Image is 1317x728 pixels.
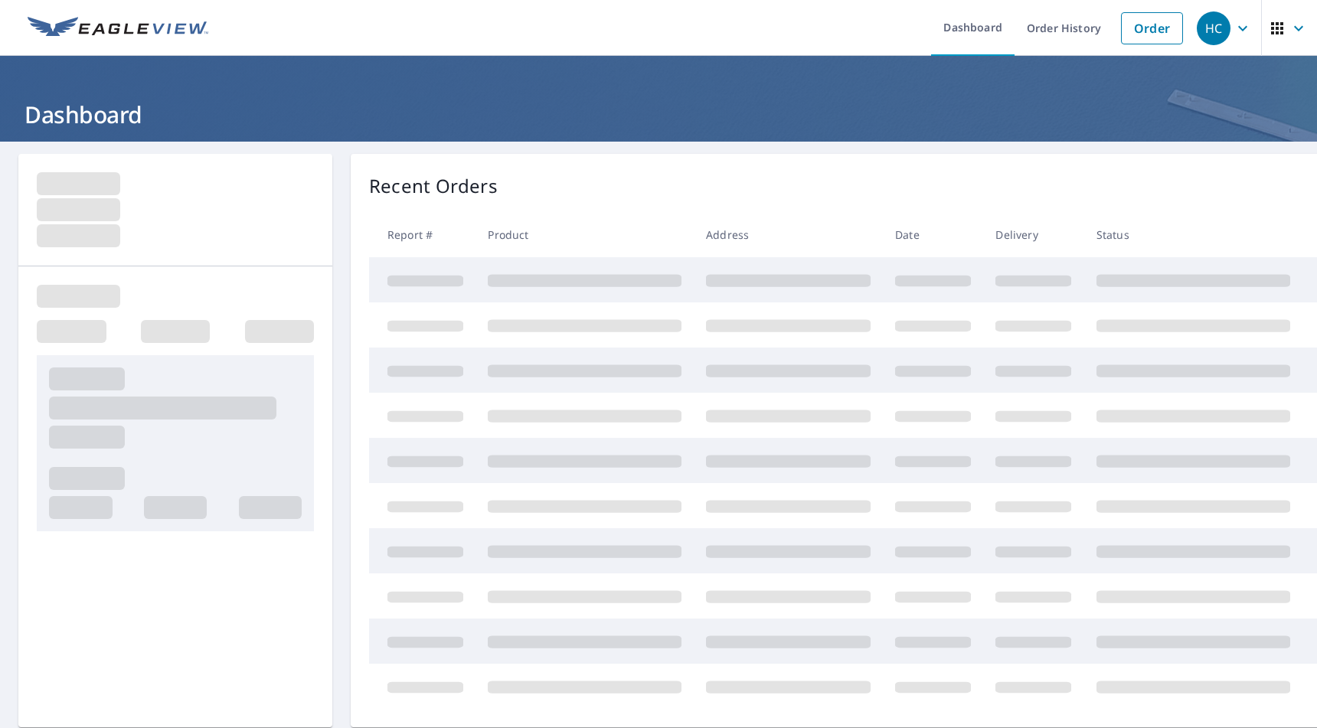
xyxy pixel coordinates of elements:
div: HC [1197,11,1230,45]
th: Date [883,212,983,257]
th: Report # [369,212,475,257]
h1: Dashboard [18,99,1299,130]
p: Recent Orders [369,172,498,200]
th: Address [694,212,883,257]
a: Order [1121,12,1183,44]
img: EV Logo [28,17,208,40]
th: Product [475,212,694,257]
th: Status [1084,212,1302,257]
th: Delivery [983,212,1083,257]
